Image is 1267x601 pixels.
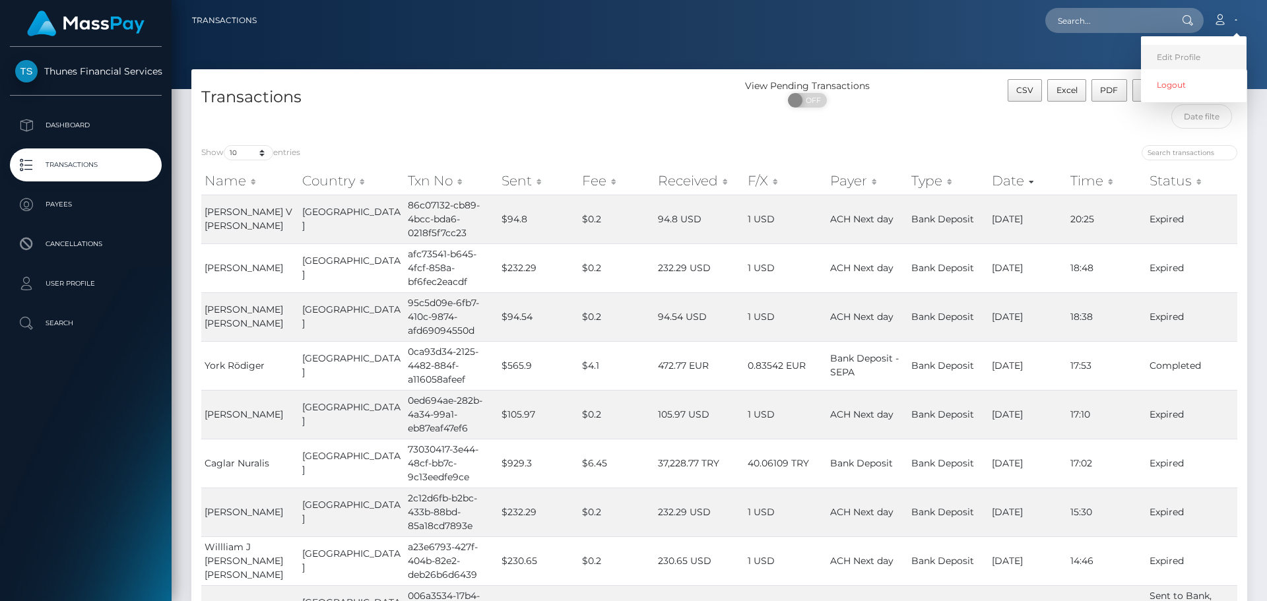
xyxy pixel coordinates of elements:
[830,408,893,420] span: ACH Next day
[498,488,579,536] td: $232.29
[299,341,405,390] td: [GEOGRAPHIC_DATA]
[908,243,989,292] td: Bank Deposit
[299,390,405,439] td: [GEOGRAPHIC_DATA]
[1067,292,1146,341] td: 18:38
[908,341,989,390] td: Bank Deposit
[299,243,405,292] td: [GEOGRAPHIC_DATA]
[830,457,893,469] span: Bank Deposit
[299,439,405,488] td: [GEOGRAPHIC_DATA]
[830,506,893,518] span: ACH Next day
[27,11,145,36] img: MassPay Logo
[498,390,579,439] td: $105.97
[1141,73,1247,97] a: Logout
[655,390,744,439] td: 105.97 USD
[989,488,1068,536] td: [DATE]
[579,439,655,488] td: $6.45
[405,243,498,292] td: afc73541-b645-4fcf-858a-bf6fec2eacdf
[655,243,744,292] td: 232.29 USD
[1045,8,1169,33] input: Search...
[299,292,405,341] td: [GEOGRAPHIC_DATA]
[205,206,292,232] span: [PERSON_NAME] V [PERSON_NAME]
[205,457,269,469] span: Caglar Nuralis
[1146,390,1237,439] td: Expired
[830,555,893,567] span: ACH Next day
[498,195,579,243] td: $94.8
[1142,145,1237,160] input: Search transactions
[15,274,156,294] p: User Profile
[201,168,299,194] th: Name: activate to sort column ascending
[15,115,156,135] p: Dashboard
[405,195,498,243] td: 86c07132-cb89-4bcc-bda6-0218f5f7cc23
[908,195,989,243] td: Bank Deposit
[827,168,907,194] th: Payer: activate to sort column ascending
[744,488,827,536] td: 1 USD
[744,168,827,194] th: F/X: activate to sort column ascending
[579,488,655,536] td: $0.2
[579,390,655,439] td: $0.2
[405,292,498,341] td: 95c5d09e-6fb7-410c-9874-afd69094550d
[498,243,579,292] td: $232.29
[1146,168,1237,194] th: Status: activate to sort column ascending
[10,109,162,142] a: Dashboard
[10,228,162,261] a: Cancellations
[405,439,498,488] td: 73030417-3e44-48cf-bb7c-9c13eedfe9ce
[655,439,744,488] td: 37,228.77 TRY
[498,341,579,390] td: $565.9
[10,148,162,181] a: Transactions
[655,195,744,243] td: 94.8 USD
[15,155,156,175] p: Transactions
[579,243,655,292] td: $0.2
[744,195,827,243] td: 1 USD
[299,195,405,243] td: [GEOGRAPHIC_DATA]
[1067,341,1146,390] td: 17:53
[989,168,1068,194] th: Date: activate to sort column ascending
[201,86,709,109] h4: Transactions
[744,341,827,390] td: 0.83542 EUR
[795,93,828,108] span: OFF
[299,536,405,585] td: [GEOGRAPHIC_DATA]
[989,439,1068,488] td: [DATE]
[205,506,283,518] span: [PERSON_NAME]
[1146,292,1237,341] td: Expired
[744,292,827,341] td: 1 USD
[498,536,579,585] td: $230.65
[989,243,1068,292] td: [DATE]
[205,262,283,274] span: [PERSON_NAME]
[1067,488,1146,536] td: 15:30
[908,390,989,439] td: Bank Deposit
[1146,439,1237,488] td: Expired
[655,536,744,585] td: 230.65 USD
[405,390,498,439] td: 0ed694ae-282b-4a34-99a1-eb87eaf47ef6
[830,311,893,323] span: ACH Next day
[1132,79,1170,102] button: Print
[1146,488,1237,536] td: Expired
[1141,45,1247,69] a: Edit Profile
[989,292,1068,341] td: [DATE]
[405,168,498,194] th: Txn No: activate to sort column ascending
[744,243,827,292] td: 1 USD
[1091,79,1127,102] button: PDF
[498,439,579,488] td: $929.3
[830,352,899,378] span: Bank Deposit - SEPA
[655,488,744,536] td: 232.29 USD
[579,341,655,390] td: $4.1
[989,341,1068,390] td: [DATE]
[1008,79,1043,102] button: CSV
[908,536,989,585] td: Bank Deposit
[498,292,579,341] td: $94.54
[405,536,498,585] td: a23e6793-427f-404b-82e2-deb26b6d6439
[1146,195,1237,243] td: Expired
[299,488,405,536] td: [GEOGRAPHIC_DATA]
[1047,79,1086,102] button: Excel
[201,145,300,160] label: Show entries
[299,168,405,194] th: Country: activate to sort column ascending
[579,168,655,194] th: Fee: activate to sort column ascending
[205,360,265,371] span: York Rödiger
[989,195,1068,243] td: [DATE]
[908,292,989,341] td: Bank Deposit
[10,267,162,300] a: User Profile
[205,408,283,420] span: [PERSON_NAME]
[405,488,498,536] td: 2c12d6fb-b2bc-433b-88bd-85a18cd7893e
[205,303,283,329] span: [PERSON_NAME] [PERSON_NAME]
[1067,439,1146,488] td: 17:02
